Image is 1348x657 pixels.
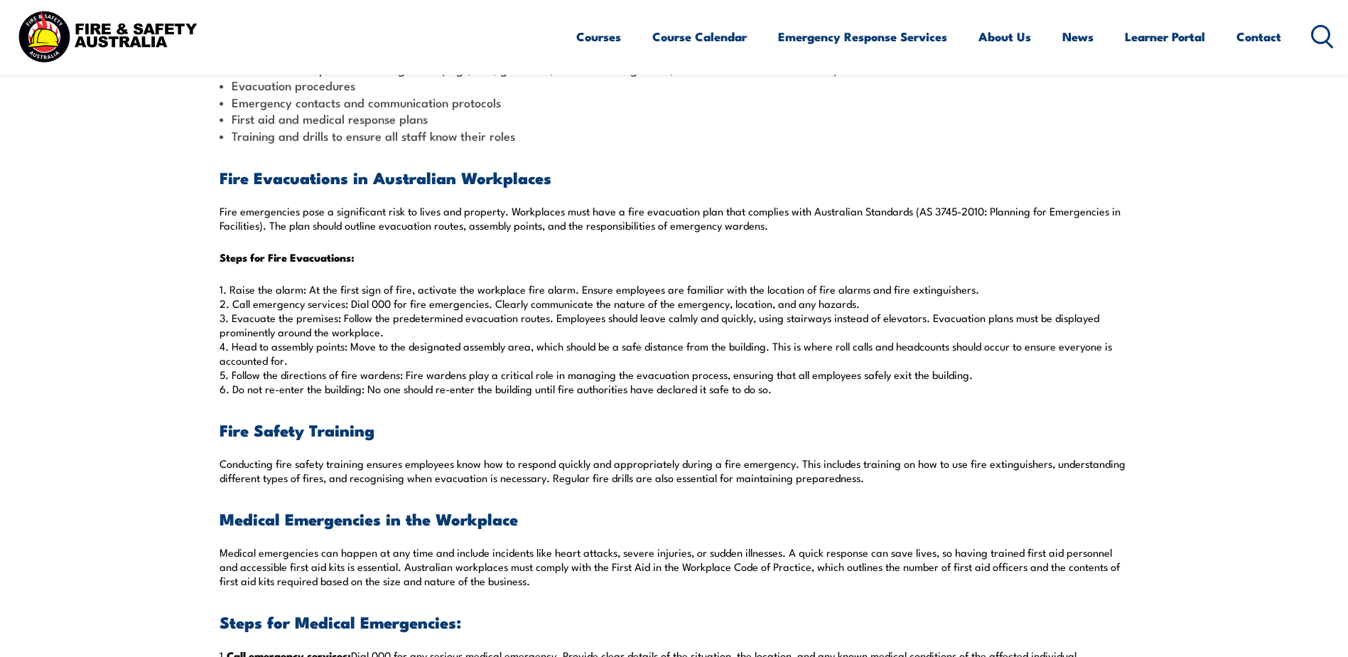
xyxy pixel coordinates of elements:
strong: Steps for Fire Evacuations: [220,249,355,265]
li: First aid and medical response plans [220,110,1129,127]
li: Evacuation procedures [220,77,1129,93]
a: Courses [576,18,621,55]
h3: Fire Evacuations in Australian Workplaces [220,169,1129,186]
a: News [1062,18,1094,55]
a: Contact [1236,18,1281,55]
h3: Fire Safety Training [220,422,1129,438]
a: About Us [978,18,1031,55]
h3: Steps for Medical Emergencies: [220,614,1129,630]
a: Emergency Response Services [778,18,947,55]
h3: Medical Emergencies in the Workplace [220,511,1129,527]
li: Emergency contacts and communication protocols [220,94,1129,110]
li: Training and drills to ensure all staff know their roles [220,127,1129,144]
a: Learner Portal [1125,18,1205,55]
p: Medical emergencies can happen at any time and include incidents like heart attacks, severe injur... [220,545,1129,588]
p: 1. Raise the alarm: At the first sign of fire, activate the workplace fire alarm. Ensure employee... [220,282,1129,396]
a: Course Calendar [652,18,747,55]
p: Fire emergencies pose a significant risk to lives and property. Workplaces must have a fire evacu... [220,204,1129,233]
p: Conducting fire safety training ensures employees know how to respond quickly and appropriately d... [220,456,1129,485]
